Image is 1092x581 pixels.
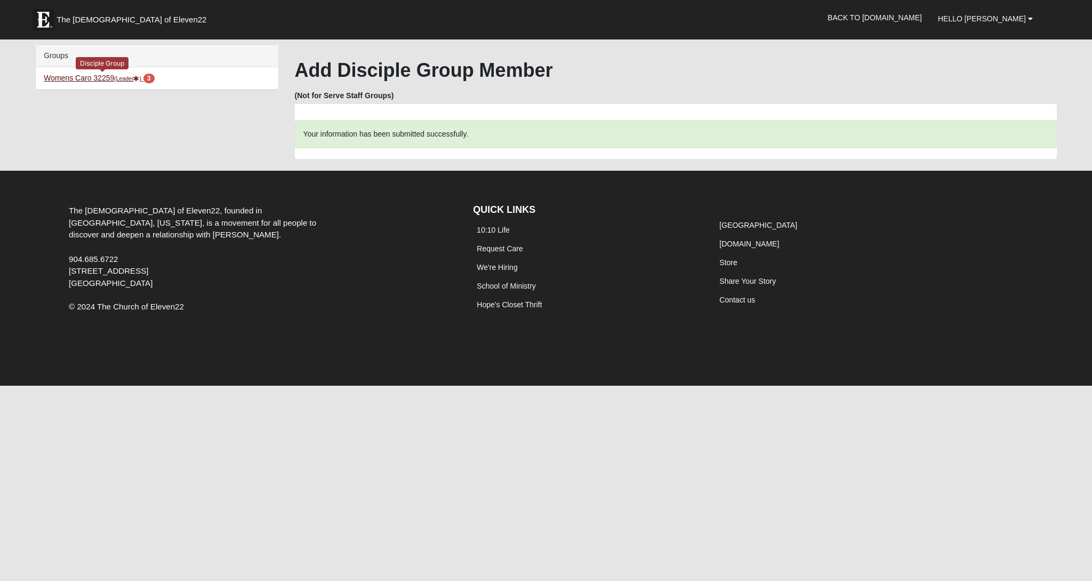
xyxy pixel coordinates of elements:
a: We're Hiring [477,263,517,272]
div: Groups [36,45,278,67]
a: Request Care [477,244,523,253]
a: Share Your Story [719,277,776,285]
div: The [DEMOGRAPHIC_DATA] of Eleven22, founded in [GEOGRAPHIC_DATA], [US_STATE], is a movement for a... [61,205,331,290]
span: ViewState Size: 40 KB [87,568,157,578]
small: (Leader ) [114,75,141,82]
a: [GEOGRAPHIC_DATA] [719,221,797,229]
a: Page Properties (Alt+P) [1066,562,1085,578]
a: Hope's Closet Thrift [477,300,542,309]
h5: (Not for Serve Staff Groups) [295,91,1057,100]
a: Store [719,258,737,267]
div: Disciple Group [76,57,129,69]
span: © 2024 The Church of Eleven22 [69,302,184,311]
a: Page Load Time: 0.44s [10,569,76,577]
h4: QUICK LINKS [473,204,700,216]
span: Your information has been submitted successfully. [303,130,469,138]
h1: Add Disciple Group Member [295,59,1057,82]
a: The [DEMOGRAPHIC_DATA] of Eleven22 [27,4,240,30]
a: Womens Caro 32259(Leader) 3 [44,74,154,82]
a: Block Configuration (Alt-B) [1047,562,1066,578]
a: Hello [PERSON_NAME] [930,5,1041,32]
span: Hello [PERSON_NAME] [938,14,1026,23]
a: 10:10 Life [477,226,510,234]
a: Back to [DOMAIN_NAME] [820,4,930,31]
img: Eleven22 logo [33,9,54,30]
a: School of Ministry [477,282,535,290]
a: Contact us [719,296,755,304]
span: HTML Size: 117 KB [165,568,228,578]
a: [DOMAIN_NAME] [719,240,779,248]
a: Web cache enabled [236,567,242,578]
span: number of pending members [143,74,155,83]
span: [GEOGRAPHIC_DATA] [69,278,152,288]
span: The [DEMOGRAPHIC_DATA] of Eleven22 [57,14,206,25]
